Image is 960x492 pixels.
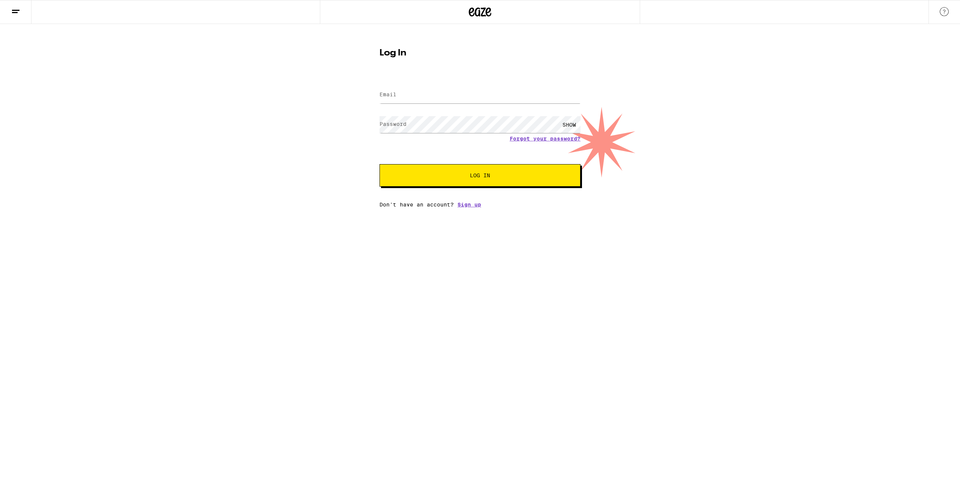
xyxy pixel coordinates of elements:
[379,164,580,187] button: Log In
[379,91,396,97] label: Email
[379,121,406,127] label: Password
[558,116,580,133] div: SHOW
[470,173,490,178] span: Log In
[379,87,580,103] input: Email
[379,202,580,208] div: Don't have an account?
[510,136,580,142] a: Forgot your password?
[379,49,580,58] h1: Log In
[457,202,481,208] a: Sign up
